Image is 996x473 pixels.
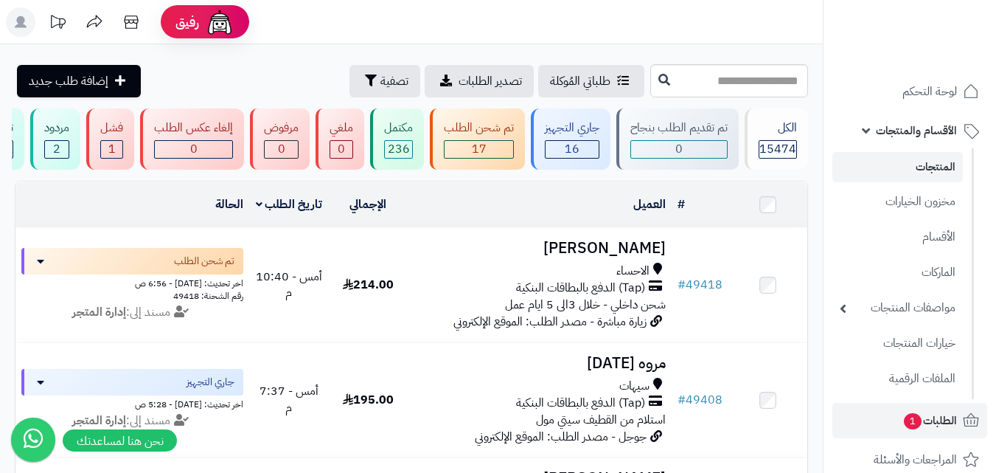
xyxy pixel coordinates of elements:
[174,254,234,269] span: تم شحن الطلب
[832,152,963,182] a: المنتجات
[832,363,963,395] a: الملفات الرقمية
[10,304,254,321] div: مسند إلى:
[385,141,412,158] div: 236
[616,263,650,280] span: الاحساء
[546,141,599,158] div: 16
[832,186,963,218] a: مخزون الخيارات
[896,41,982,72] img: logo-2.png
[215,196,243,213] a: الحالة
[453,313,647,331] span: زيارة مباشرة - مصدر الطلب: الموقع الإلكتروني
[516,280,645,297] span: (Tap) الدفع بالبطاقات البنكية
[137,108,247,170] a: إلغاء عكس الطلب 0
[444,120,514,137] div: تم شحن الطلب
[45,141,69,158] div: 2
[265,141,298,158] div: 0
[29,72,108,90] span: إضافة طلب جديد
[108,140,116,158] span: 1
[175,13,199,31] span: رفيق
[832,403,987,438] a: الطلبات1
[536,411,666,429] span: استلام من القطيف سيتي مول
[475,428,647,446] span: جوجل - مصدر الطلب: الموقع الإلكتروني
[72,412,126,429] strong: إدارة المتجر
[414,240,666,257] h3: [PERSON_NAME]
[613,108,742,170] a: تم تقديم الطلب بنجاح 0
[343,276,394,294] span: 214.00
[53,140,60,158] span: 2
[902,410,957,431] span: الطلبات
[678,391,722,409] a: #49408
[260,382,318,417] span: أمس - 7:37 م
[505,296,666,314] span: شحن داخلي - خلال 3الى 5 ايام عمل
[516,395,645,412] span: (Tap) الدفع بالبطاقات البنكية
[17,65,141,97] a: إضافة طلب جديد
[39,7,76,41] a: تحديثات المنصة
[759,140,796,158] span: 15474
[173,289,243,303] span: رقم الشحنة: 49418
[832,257,963,289] a: الماركات
[247,108,313,170] a: مرفوض 0
[904,413,922,429] span: 1
[472,140,487,158] span: 17
[538,65,644,97] a: طلباتي المُوكلة
[205,7,234,37] img: ai-face.png
[425,65,534,97] a: تصدير الطلبات
[349,196,386,213] a: الإجمالي
[630,120,728,137] div: تم تقديم الطلب بنجاح
[101,141,122,158] div: 1
[21,396,243,411] div: اخر تحديث: [DATE] - 5:28 ص
[349,65,420,97] button: تصفية
[343,391,394,409] span: 195.00
[330,120,353,137] div: ملغي
[100,120,123,137] div: فشل
[338,140,345,158] span: 0
[427,108,528,170] a: تم شحن الطلب 17
[27,108,83,170] a: مردود 2
[902,81,957,102] span: لوحة التحكم
[388,140,410,158] span: 236
[72,303,126,321] strong: إدارة المتجر
[256,196,323,213] a: تاريخ الطلب
[187,375,234,390] span: جاري التجهيز
[619,378,650,395] span: سيهات
[565,140,579,158] span: 16
[264,120,299,137] div: مرفوض
[445,141,513,158] div: 17
[190,140,198,158] span: 0
[550,72,610,90] span: طلباتي المُوكلة
[278,140,285,158] span: 0
[678,391,686,409] span: #
[380,72,408,90] span: تصفية
[155,141,232,158] div: 0
[631,141,727,158] div: 0
[678,196,685,213] a: #
[832,221,963,253] a: الأقسام
[313,108,367,170] a: ملغي 0
[832,328,963,359] a: خيارات المنتجات
[528,108,613,170] a: جاري التجهيز 16
[759,120,797,137] div: الكل
[44,120,69,137] div: مردود
[367,108,427,170] a: مكتمل 236
[678,276,722,294] a: #49418
[83,108,137,170] a: فشل 1
[832,292,963,324] a: مواصفات المنتجات
[414,355,666,372] h3: مروه [DATE]
[545,120,599,137] div: جاري التجهيز
[874,449,957,470] span: المراجعات والأسئلة
[459,72,522,90] span: تصدير الطلبات
[10,412,254,429] div: مسند إلى:
[678,276,686,294] span: #
[21,275,243,290] div: اخر تحديث: [DATE] - 6:56 ص
[330,141,352,158] div: 0
[675,140,683,158] span: 0
[633,196,666,213] a: العميل
[876,120,957,141] span: الأقسام والمنتجات
[742,108,811,170] a: الكل15474
[384,120,413,137] div: مكتمل
[832,74,987,109] a: لوحة التحكم
[256,268,322,303] span: أمس - 10:40 م
[154,120,233,137] div: إلغاء عكس الطلب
